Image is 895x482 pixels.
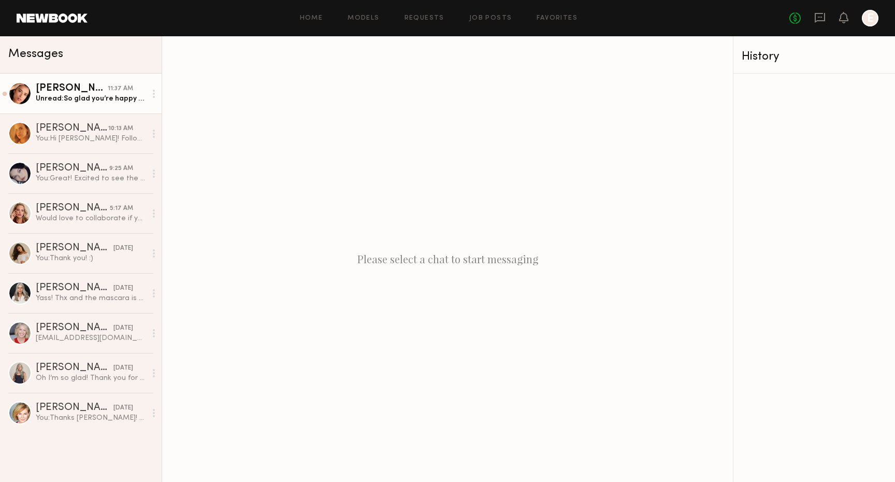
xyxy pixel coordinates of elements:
[36,333,146,343] div: [EMAIL_ADDRESS][DOMAIN_NAME]
[36,94,146,104] div: Unread: So glad you’re happy with it! I’d love to work with you again I’m a big fan of Thrive 🫶🏽
[108,124,133,134] div: 10:13 AM
[110,204,133,214] div: 5:17 AM
[36,214,146,223] div: Would love to collaborate if you’re still looking
[36,253,146,263] div: You: Thank you! :)
[8,48,63,60] span: Messages
[113,244,133,253] div: [DATE]
[36,243,113,253] div: [PERSON_NAME]
[113,283,133,293] div: [DATE]
[113,323,133,333] div: [DATE]
[36,83,108,94] div: [PERSON_NAME]
[109,164,133,174] div: 9:25 AM
[36,413,146,423] div: You: Thanks [PERSON_NAME]! And agree your eyes look amazing with Thrive!!
[469,15,512,22] a: Job Posts
[113,363,133,373] div: [DATE]
[36,163,109,174] div: [PERSON_NAME]
[300,15,323,22] a: Home
[36,134,146,144] div: You: Hi [PERSON_NAME]! Following up on the edits requested. LMK if you have any questions!
[36,283,113,293] div: [PERSON_NAME]
[348,15,379,22] a: Models
[162,36,733,482] div: Please select a chat to start messaging
[108,84,133,94] div: 11:37 AM
[113,403,133,413] div: [DATE]
[36,403,113,413] div: [PERSON_NAME]
[36,203,110,214] div: [PERSON_NAME]
[862,10,878,26] a: E
[36,373,146,383] div: Oh I’m so glad! Thank you for the opportunity. I look forward to the next one.
[537,15,578,22] a: Favorites
[36,363,113,373] div: [PERSON_NAME]
[742,51,887,63] div: History
[36,174,146,183] div: You: Great! Excited to see the content :) Also please let me know if you can sign the agreement [...
[36,323,113,333] div: [PERSON_NAME]
[36,293,146,303] div: Yass! Thx and the mascara is outstanding, of course!
[36,123,108,134] div: [PERSON_NAME]
[405,15,444,22] a: Requests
